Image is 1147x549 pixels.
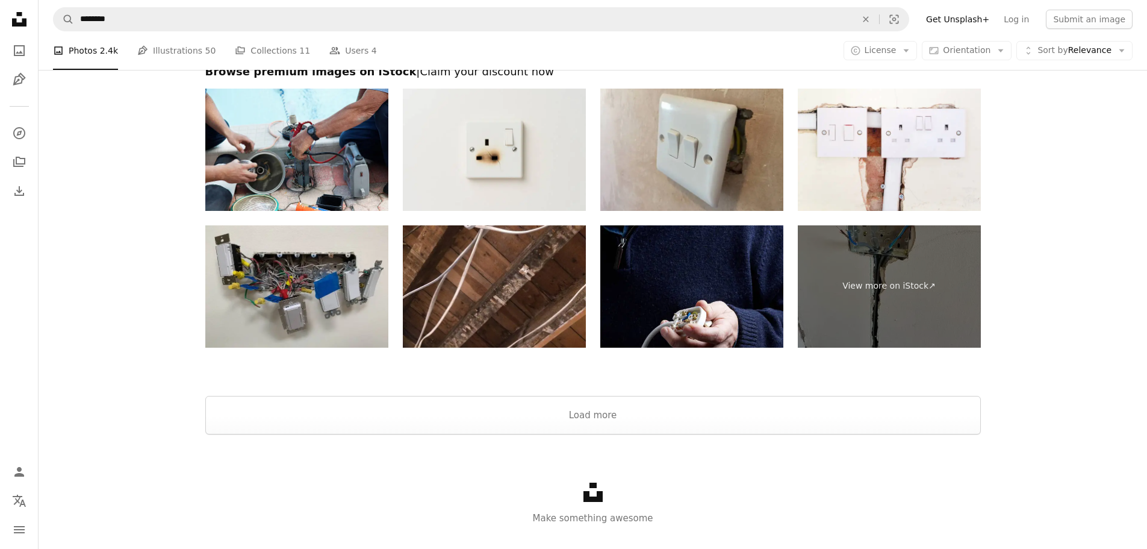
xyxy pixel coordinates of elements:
[919,10,996,29] a: Get Unsplash+
[39,511,1147,525] p: Make something awesome
[798,225,981,348] a: View more on iStock↗
[7,179,31,203] a: Download History
[943,45,990,55] span: Orientation
[205,44,216,57] span: 50
[7,460,31,484] a: Log in / Sign up
[7,489,31,513] button: Language
[1046,10,1133,29] button: Submit an image
[329,31,377,70] a: Users 4
[853,8,879,31] button: Clear
[996,10,1036,29] a: Log in
[865,45,897,55] span: License
[600,225,783,348] img: Man's hands repairing UK plug closeup
[205,89,388,211] img: Men working together
[844,41,918,60] button: License
[7,518,31,542] button: Menu
[922,41,1012,60] button: Orientation
[299,44,310,57] span: 11
[7,39,31,63] a: Photos
[205,225,388,348] img: Electrical Rewiring
[7,7,31,34] a: Home — Unsplash
[205,396,981,434] button: Load more
[7,67,31,92] a: Illustrations
[1016,41,1133,60] button: Sort byRelevance
[1037,45,1068,55] span: Sort by
[54,8,74,31] button: Search Unsplash
[371,44,377,57] span: 4
[416,65,554,78] span: | Claim your discount now
[235,31,310,70] a: Collections 11
[1037,45,1111,57] span: Relevance
[7,121,31,145] a: Explore
[7,150,31,174] a: Collections
[600,89,783,211] img: Rewiring a house
[403,225,586,348] img: rewiring a house
[880,8,909,31] button: Visual search
[137,31,216,70] a: Illustrations 50
[53,7,909,31] form: Find visuals sitewide
[798,89,981,211] img: Rewiring British domestic socket
[205,64,981,79] h2: Browse premium images on iStock
[403,89,586,211] img: Broken electrical domestic power socket with cracks and burn marks on a white wall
